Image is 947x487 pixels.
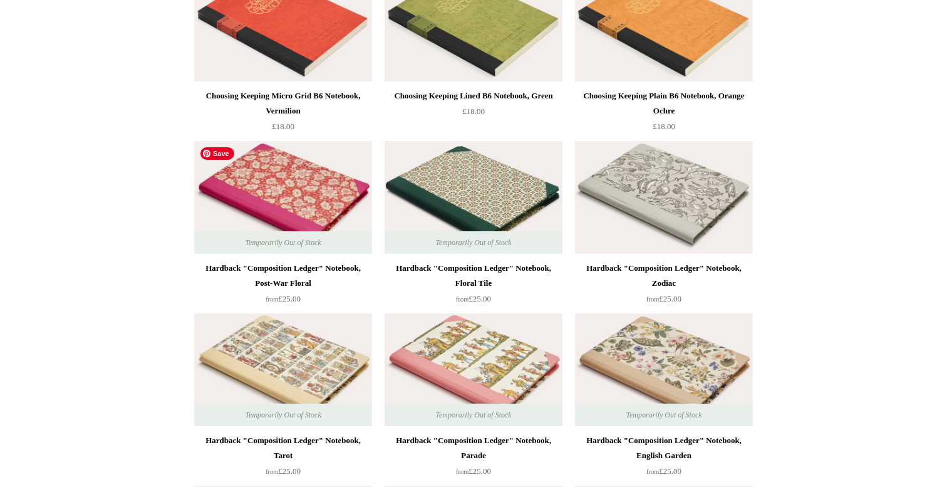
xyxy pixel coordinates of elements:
span: Temporarily Out of Stock [613,404,714,426]
span: from [646,296,659,303]
a: Hardback "Composition Ledger" Notebook, Tarot from£25.00 [194,433,372,484]
span: £25.00 [646,466,681,476]
img: Hardback "Composition Ledger" Notebook, Zodiac [575,141,753,254]
a: Hardback "Composition Ledger" Notebook, Parade from£25.00 [385,433,562,484]
img: Hardback "Composition Ledger" Notebook, Floral Tile [385,141,562,254]
a: Hardback "Composition Ledger" Notebook, Post-War Floral Hardback "Composition Ledger" Notebook, P... [194,141,372,254]
a: Hardback "Composition Ledger" Notebook, English Garden Hardback "Composition Ledger" Notebook, En... [575,313,753,426]
div: Hardback "Composition Ledger" Notebook, Parade [388,433,559,463]
img: Hardback "Composition Ledger" Notebook, English Garden [575,313,753,426]
div: Hardback "Composition Ledger" Notebook, Zodiac [578,261,750,291]
div: Hardback "Composition Ledger" Notebook, Tarot [197,433,369,463]
img: Hardback "Composition Ledger" Notebook, Parade [385,313,562,426]
a: Hardback "Composition Ledger" Notebook, English Garden from£25.00 [575,433,753,484]
div: Hardback "Composition Ledger" Notebook, English Garden [578,433,750,463]
span: from [456,296,468,303]
span: £25.00 [266,466,301,476]
span: Temporarily Out of Stock [232,231,333,254]
span: from [266,296,278,303]
span: £25.00 [646,294,681,303]
span: Temporarily Out of Stock [423,231,524,254]
img: Hardback "Composition Ledger" Notebook, Tarot [194,313,372,426]
a: Hardback "Composition Ledger" Notebook, Zodiac from£25.00 [575,261,753,312]
span: from [266,468,278,475]
a: Hardback "Composition Ledger" Notebook, Floral Tile Hardback "Composition Ledger" Notebook, Flora... [385,141,562,254]
a: Hardback "Composition Ledger" Notebook, Zodiac Hardback "Composition Ledger" Notebook, Zodiac [575,141,753,254]
span: £18.00 [653,122,675,131]
a: Choosing Keeping Lined B6 Notebook, Green £18.00 [385,88,562,140]
a: Hardback "Composition Ledger" Notebook, Parade Hardback "Composition Ledger" Notebook, Parade Tem... [385,313,562,426]
div: Choosing Keeping Lined B6 Notebook, Green [388,88,559,103]
div: Choosing Keeping Micro Grid B6 Notebook, Vermilion [197,88,369,118]
div: Hardback "Composition Ledger" Notebook, Post-War Floral [197,261,369,291]
a: Hardback "Composition Ledger" Notebook, Post-War Floral from£25.00 [194,261,372,312]
span: £25.00 [456,466,491,476]
span: £18.00 [462,107,485,116]
img: Hardback "Composition Ledger" Notebook, Post-War Floral [194,141,372,254]
span: £18.00 [272,122,294,131]
span: from [456,468,468,475]
span: £25.00 [266,294,301,303]
a: Choosing Keeping Plain B6 Notebook, Orange Ochre £18.00 [575,88,753,140]
span: Temporarily Out of Stock [232,404,333,426]
a: Hardback "Composition Ledger" Notebook, Tarot Hardback "Composition Ledger" Notebook, Tarot Tempo... [194,313,372,426]
span: £25.00 [456,294,491,303]
span: from [646,468,659,475]
a: Choosing Keeping Micro Grid B6 Notebook, Vermilion £18.00 [194,88,372,140]
span: Save [200,147,234,160]
a: Hardback "Composition Ledger" Notebook, Floral Tile from£25.00 [385,261,562,312]
span: Temporarily Out of Stock [423,404,524,426]
div: Hardback "Composition Ledger" Notebook, Floral Tile [388,261,559,291]
div: Choosing Keeping Plain B6 Notebook, Orange Ochre [578,88,750,118]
